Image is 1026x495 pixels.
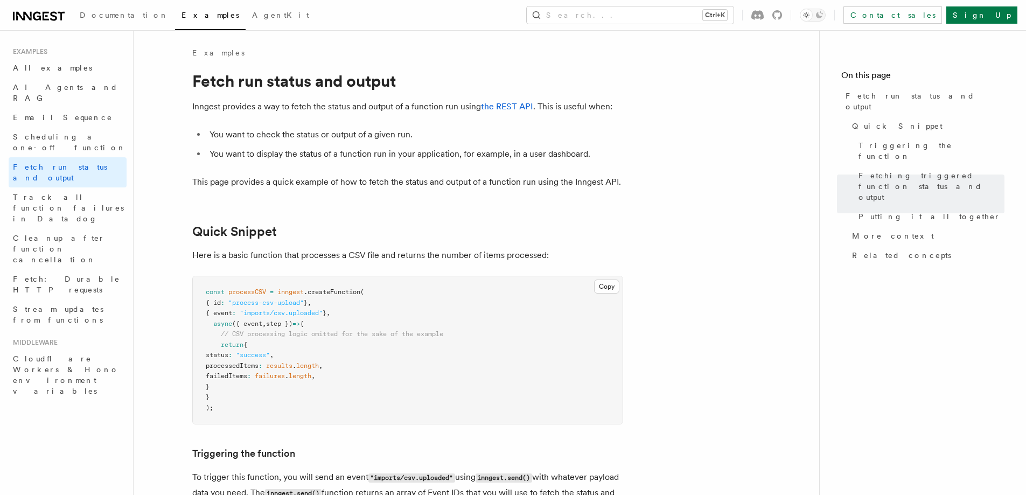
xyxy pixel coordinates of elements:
a: Fetching triggered function status and output [854,166,1004,207]
span: : [232,309,236,317]
span: } [323,309,326,317]
a: Scheduling a one-off function [9,127,127,157]
span: , [308,299,311,306]
span: } [304,299,308,306]
span: Examples [9,47,47,56]
kbd: Ctrl+K [703,10,727,20]
span: Middleware [9,338,58,347]
span: } [206,383,210,391]
li: You want to display the status of a function run in your application, for example, in a user dash... [206,147,623,162]
span: Stream updates from functions [13,305,103,324]
span: results [266,362,292,369]
span: , [262,320,266,327]
span: Track all function failures in Datadog [13,193,124,223]
span: Fetch run status and output [846,90,1004,112]
span: , [311,372,315,380]
a: Quick Snippet [848,116,1004,136]
span: Scheduling a one-off function [13,133,126,152]
button: Search...Ctrl+K [527,6,734,24]
button: Copy [594,280,619,294]
a: Related concepts [848,246,1004,265]
span: failedItems [206,372,247,380]
span: Related concepts [852,250,951,261]
span: : [228,351,232,359]
span: "imports/csv.uploaded" [240,309,323,317]
a: Fetch run status and output [9,157,127,187]
span: ({ event [232,320,262,327]
span: ); [206,404,213,412]
span: processedItems [206,362,259,369]
span: AgentKit [252,11,309,19]
span: , [270,351,274,359]
span: = [270,288,274,296]
span: AI Agents and RAG [13,83,118,102]
span: { id [206,299,221,306]
span: "process-csv-upload" [228,299,304,306]
a: All examples [9,58,127,78]
a: Examples [175,3,246,30]
span: } [206,393,210,401]
a: Track all function failures in Datadog [9,187,127,228]
span: status [206,351,228,359]
a: Putting it all together [854,207,1004,226]
span: ( [360,288,364,296]
p: Inngest provides a way to fetch the status and output of a function run using . This is useful when: [192,99,623,114]
span: Fetch run status and output [13,163,107,182]
a: Fetch: Durable HTTP requests [9,269,127,299]
span: , [326,309,330,317]
span: return [221,341,243,348]
span: : [221,299,225,306]
a: Cloudflare Workers & Hono environment variables [9,349,127,401]
a: Fetch run status and output [841,86,1004,116]
span: Cloudflare Workers & Hono environment variables [13,354,119,395]
span: , [319,362,323,369]
span: Documentation [80,11,169,19]
span: processCSV [228,288,266,296]
span: => [292,320,300,327]
a: Documentation [73,3,175,29]
span: { [243,341,247,348]
a: AgentKit [246,3,316,29]
a: the REST API [481,101,533,111]
p: This page provides a quick example of how to fetch the status and output of a function run using ... [192,175,623,190]
span: { event [206,309,232,317]
span: Email Sequence [13,113,113,122]
span: length [296,362,319,369]
span: Putting it all together [859,211,1001,222]
p: Here is a basic function that processes a CSV file and returns the number of items processed: [192,248,623,263]
code: inngest.send() [476,473,532,483]
a: Examples [192,47,245,58]
span: inngest [277,288,304,296]
span: failures [255,372,285,380]
span: .createFunction [304,288,360,296]
span: Quick Snippet [852,121,943,131]
span: Examples [182,11,239,19]
span: { [300,320,304,327]
a: Sign Up [946,6,1017,24]
h1: Fetch run status and output [192,71,623,90]
span: : [247,372,251,380]
button: Toggle dark mode [800,9,826,22]
span: // CSV processing logic omitted for the sake of the example [221,330,443,338]
a: Triggering the function [192,446,295,461]
span: Cleanup after function cancellation [13,234,105,264]
h4: On this page [841,69,1004,86]
span: : [259,362,262,369]
span: "success" [236,351,270,359]
span: Fetching triggered function status and output [859,170,1004,203]
span: All examples [13,64,92,72]
a: Contact sales [843,6,942,24]
a: Cleanup after function cancellation [9,228,127,269]
a: Triggering the function [854,136,1004,166]
a: Quick Snippet [192,224,277,239]
a: More context [848,226,1004,246]
a: AI Agents and RAG [9,78,127,108]
span: const [206,288,225,296]
li: You want to check the status or output of a given run. [206,127,623,142]
span: . [285,372,289,380]
a: Email Sequence [9,108,127,127]
span: Fetch: Durable HTTP requests [13,275,120,294]
code: "imports/csv.uploaded" [368,473,455,483]
span: Triggering the function [859,140,1004,162]
span: step }) [266,320,292,327]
